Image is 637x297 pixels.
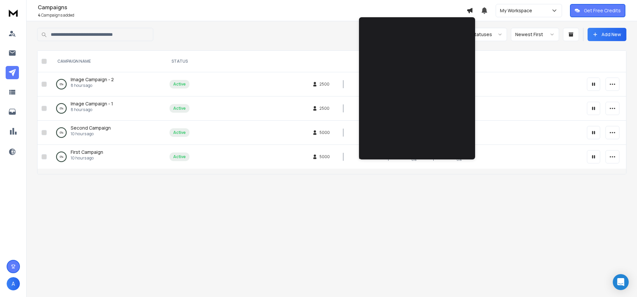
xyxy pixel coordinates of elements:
p: My Workspace [500,7,535,14]
h1: Campaigns [38,3,466,11]
button: A [7,277,20,290]
span: 5000 [319,154,330,159]
p: 0 % [60,153,63,160]
span: 0 % [411,157,416,162]
p: 0 % [60,105,63,112]
div: Active [173,106,186,111]
img: logo [7,7,20,19]
button: Get Free Credits [570,4,625,17]
a: Image Campaign - 1 [71,100,113,107]
td: 0%Second Campaign10 hours ago [49,121,166,145]
div: Active [173,130,186,135]
a: Image Campaign - 2 [71,76,114,83]
p: 0 % [60,129,63,136]
span: First Campaign [71,149,103,155]
a: First Campaign [71,149,103,155]
span: 0 % [457,157,461,162]
button: Add New [588,28,626,41]
p: 10 hours ago [71,131,111,137]
div: Open Intercom Messenger [613,274,629,290]
div: Active [173,154,186,159]
td: 0%First Campaign10 hours ago [49,145,166,169]
p: 8 hours ago [71,107,113,112]
p: 10 hours ago [71,155,103,161]
td: 0%Image Campaign - 18 hours ago [49,96,166,121]
td: 0%Image Campaign - 28 hours ago [49,72,166,96]
span: 2500 [319,82,329,87]
p: All Statuses [465,31,492,38]
button: Newest First [511,28,559,41]
p: Get Free Credits [584,7,621,14]
div: Active [173,82,186,87]
p: 0 % [60,81,63,88]
th: CAMPAIGN STATS [193,51,583,72]
span: 5000 [319,130,330,135]
p: 8 hours ago [71,83,114,88]
a: Second Campaign [71,125,111,131]
th: CAMPAIGN NAME [49,51,166,72]
p: Campaigns added [38,13,466,18]
th: STATUS [166,51,193,72]
span: 2500 [319,106,329,111]
span: 4 [38,12,40,18]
